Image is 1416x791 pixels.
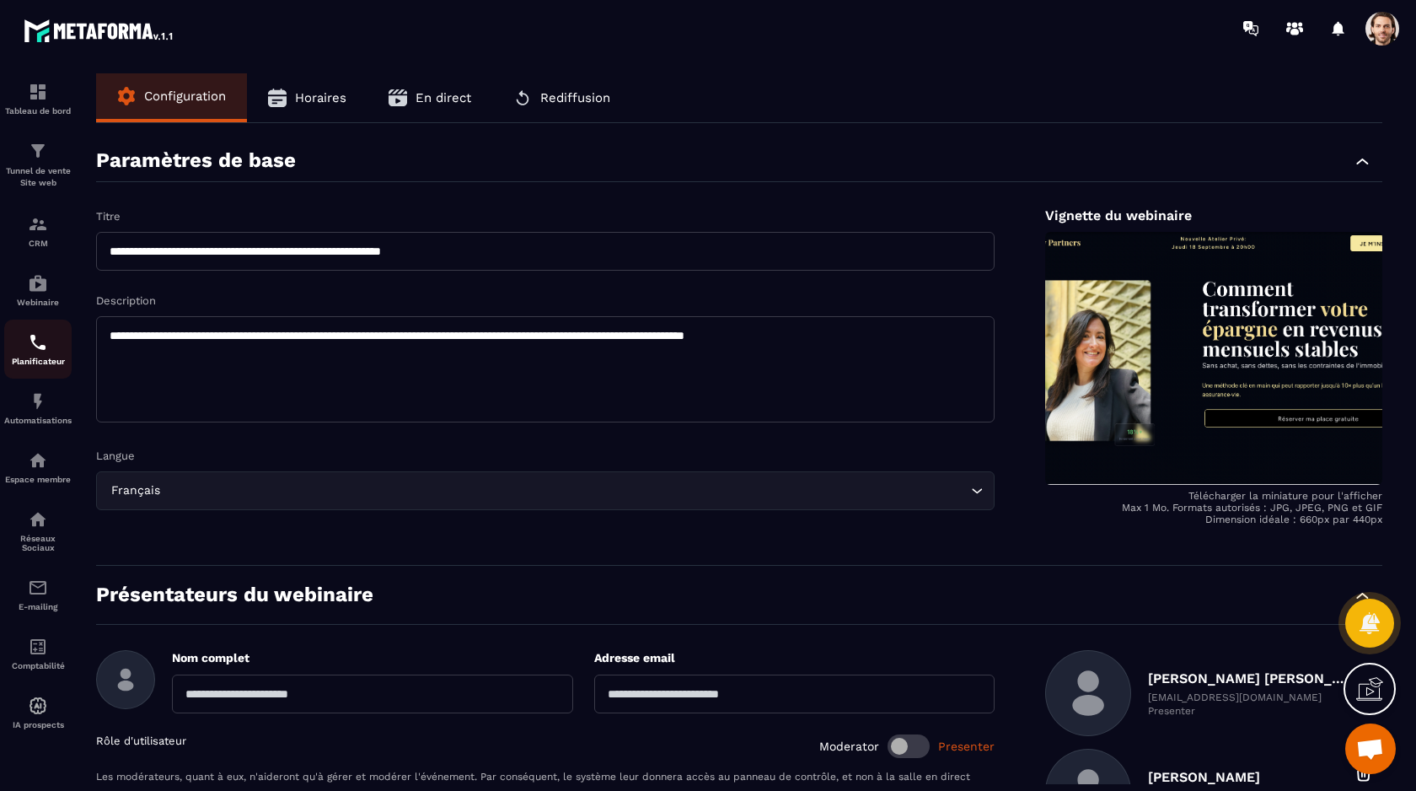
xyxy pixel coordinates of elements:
[96,73,247,119] button: Configuration
[1045,207,1382,223] p: Vignette du webinaire
[4,357,72,366] p: Planificateur
[28,391,48,412] img: automations
[4,128,72,202] a: formationformationTunnel de vente Site web
[144,89,226,104] span: Configuration
[4,497,72,565] a: social-networksocial-networkRéseaux Sociaux
[172,650,573,666] p: Nom complet
[4,565,72,624] a: emailemailE-mailing
[96,583,373,607] p: Présentateurs du webinaire
[164,482,967,500] input: Search for option
[4,379,72,438] a: automationsautomationsAutomatisations
[4,261,72,320] a: automationsautomationsWebinaire
[492,73,631,122] button: Rediffusion
[4,106,72,116] p: Tableau de bord
[1148,691,1350,703] p: [EMAIL_ADDRESS][DOMAIN_NAME]
[4,624,72,683] a: accountantaccountantComptabilité
[1148,670,1350,686] p: [PERSON_NAME] [PERSON_NAME]
[96,734,186,758] p: Rôle d'utilisateur
[4,438,72,497] a: automationsautomationsEspace membre
[4,202,72,261] a: formationformationCRM
[4,602,72,611] p: E-mailing
[28,214,48,234] img: formation
[4,165,72,189] p: Tunnel de vente Site web
[367,73,492,122] button: En direct
[4,475,72,484] p: Espace membre
[416,90,471,105] span: En direct
[28,141,48,161] img: formation
[295,90,346,105] span: Horaires
[1045,514,1382,525] p: Dimension idéale : 660px par 440px
[938,740,995,753] span: Presenter
[1148,705,1350,717] p: Presenter
[4,661,72,670] p: Comptabilité
[28,696,48,716] img: automations
[1045,502,1382,514] p: Max 1 Mo. Formats autorisés : JPG, JPEG, PNG et GIF
[1045,490,1382,502] p: Télécharger la miniature pour l'afficher
[28,578,48,598] img: email
[1148,769,1322,785] p: [PERSON_NAME]
[4,534,72,552] p: Réseaux Sociaux
[107,482,164,500] span: Français
[96,148,296,173] p: Paramètres de base
[4,298,72,307] p: Webinaire
[594,650,995,666] p: Adresse email
[540,90,610,105] span: Rediffusion
[4,720,72,729] p: IA prospects
[28,82,48,102] img: formation
[96,449,135,462] label: Langue
[28,637,48,657] img: accountant
[247,73,367,122] button: Horaires
[24,15,175,46] img: logo
[4,239,72,248] p: CRM
[28,273,48,293] img: automations
[28,450,48,471] img: automations
[96,210,121,223] label: Titre
[96,294,156,307] label: Description
[28,332,48,352] img: scheduler
[4,69,72,128] a: formationformationTableau de bord
[96,471,995,510] div: Search for option
[1345,724,1396,774] div: Mở cuộc trò chuyện
[28,509,48,530] img: social-network
[819,740,879,753] span: Moderator
[4,320,72,379] a: schedulerschedulerPlanificateur
[4,416,72,425] p: Automatisations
